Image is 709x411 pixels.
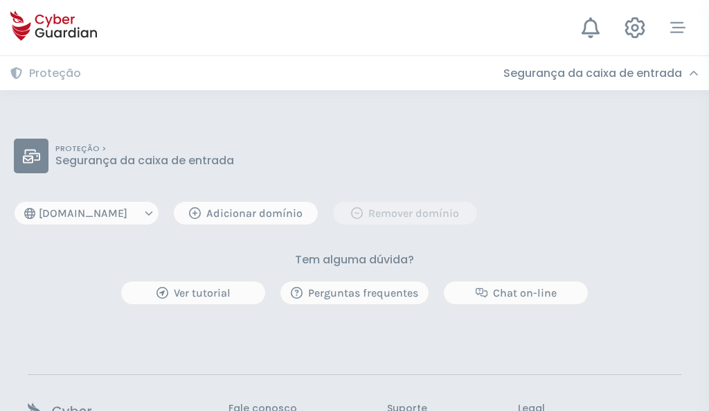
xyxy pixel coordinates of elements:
h3: Proteção [29,67,81,80]
div: Chat on-line [454,285,577,301]
div: Remover domínio [343,205,467,222]
div: Ver tutorial [132,285,255,301]
button: Chat on-line [443,281,589,305]
button: Adicionar domínio [173,201,318,225]
button: Ver tutorial [120,281,266,305]
p: Segurança da caixa de entrada [55,154,234,168]
div: Adicionar domínio [184,205,307,222]
p: PROTEÇÃO > [55,144,234,154]
div: Segurança da caixa de entrada [503,67,699,80]
div: Perguntas frequentes [291,285,418,301]
button: Remover domínio [332,201,478,225]
h3: Tem alguma dúvida? [295,253,414,267]
button: Perguntas frequentes [280,281,429,305]
h3: Segurança da caixa de entrada [503,67,682,80]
